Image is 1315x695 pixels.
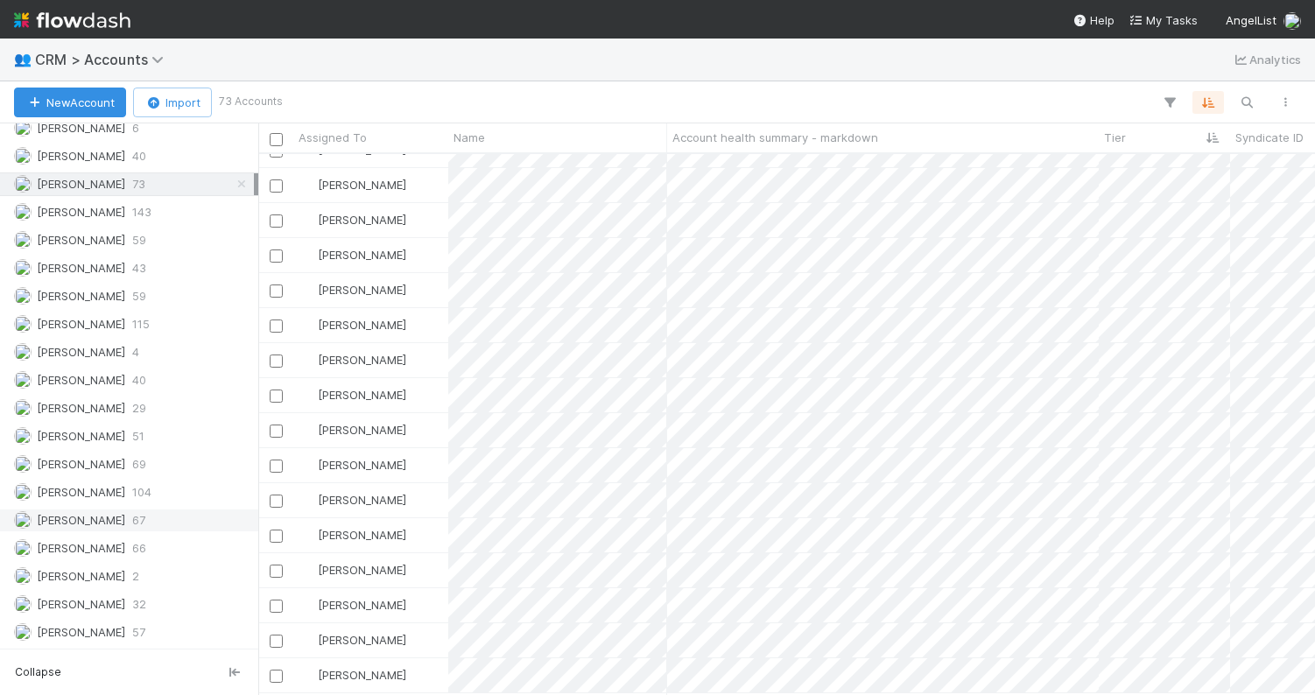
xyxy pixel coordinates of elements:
img: avatar_f32b584b-9fa7-42e4-bca2-ac5b6bf32423.png [301,388,315,402]
button: Import [133,88,212,117]
span: 73 [132,173,145,195]
div: [PERSON_NAME] [300,666,406,684]
span: Name [454,129,485,146]
span: [PERSON_NAME] [37,485,125,499]
div: [PERSON_NAME] [300,351,406,369]
input: Toggle Row Selected [270,425,283,438]
span: [PERSON_NAME] [37,345,125,359]
img: avatar_5efa0666-8651-45e1-ad93-d350fecd9671.png [14,455,32,473]
input: Toggle Row Selected [270,635,283,648]
span: CRM > Accounts [35,51,172,68]
span: Assigned To [299,129,367,146]
span: [PERSON_NAME] [318,388,406,402]
img: avatar_f32b584b-9fa7-42e4-bca2-ac5b6bf32423.png [301,458,315,472]
span: 67 [132,509,145,531]
span: 57 [132,621,145,643]
img: avatar_9bf5d80c-4205-46c9-bf6e-5147b3b3a927.png [14,399,32,417]
div: [PERSON_NAME] [300,491,406,509]
div: [PERSON_NAME] [300,386,406,404]
span: [PERSON_NAME] [318,493,406,507]
div: [PERSON_NAME] [300,561,406,579]
span: [PERSON_NAME] [37,261,125,275]
span: [PERSON_NAME] [318,248,406,262]
span: [PERSON_NAME] [318,668,406,682]
span: [PERSON_NAME] [37,233,125,247]
span: [PERSON_NAME] [318,528,406,542]
span: [PERSON_NAME] [318,178,406,192]
input: Toggle Row Selected [270,179,283,193]
img: avatar_b0da76e8-8e9d-47e0-9b3e-1b93abf6f697.png [14,567,32,585]
span: [PERSON_NAME] [318,563,406,577]
span: AngelList [1226,13,1276,27]
div: [PERSON_NAME] [300,456,406,474]
span: [PERSON_NAME] [318,353,406,367]
input: Toggle Row Selected [270,495,283,508]
img: avatar_56903d4e-183f-4548-9968-339ac63075ae.png [14,427,32,445]
span: 143 [132,201,151,223]
img: avatar_d055a153-5d46-4590-b65c-6ad68ba65107.png [14,259,32,277]
div: [PERSON_NAME] [300,421,406,439]
span: 40 [132,145,146,167]
span: [PERSON_NAME] [37,317,125,331]
span: Collapse [15,664,61,680]
span: [PERSON_NAME] [37,513,125,527]
span: 59 [132,285,146,307]
span: 👥 [14,52,32,67]
input: Toggle Row Selected [270,460,283,473]
span: Syndicate ID [1235,129,1304,146]
span: [PERSON_NAME] [318,633,406,647]
div: [PERSON_NAME] [300,246,406,263]
button: NewAccount [14,88,126,117]
span: [PERSON_NAME] [318,283,406,297]
img: avatar_f32b584b-9fa7-42e4-bca2-ac5b6bf32423.png [301,178,315,192]
span: [PERSON_NAME] [37,149,125,163]
span: 32 [132,593,146,615]
span: 29 [132,397,146,419]
input: Toggle Row Selected [270,319,283,333]
img: avatar_ff7e9918-7236-409c-a6a1-0ae03a609409.png [14,147,32,165]
span: [PERSON_NAME] [37,429,125,443]
span: [PERSON_NAME] [318,213,406,227]
img: avatar_f32b584b-9fa7-42e4-bca2-ac5b6bf32423.png [301,353,315,367]
small: 73 Accounts [219,94,283,109]
div: [PERSON_NAME] [300,316,406,333]
img: avatar_7ba8ec58-bd0f-432b-b5d2-ae377bfaef52.png [14,595,32,613]
img: avatar_462714f4-64db-4129-b9df-50d7d164b9fc.png [14,231,32,249]
input: Toggle All Rows Selected [270,133,283,146]
input: Toggle Row Selected [270,355,283,368]
img: avatar_f2899df2-d2b9-483b-a052-ca3b1db2e5e2.png [14,371,32,389]
span: [PERSON_NAME] [37,289,125,303]
img: avatar_f32b584b-9fa7-42e4-bca2-ac5b6bf32423.png [301,213,315,227]
span: 115 [132,313,150,335]
span: 59 [132,229,146,251]
img: avatar_f32b584b-9fa7-42e4-bca2-ac5b6bf32423.png [301,633,315,647]
span: 6 [132,117,139,139]
input: Toggle Row Selected [270,670,283,683]
img: avatar_e764f80f-affb-48ed-b536-deace7b998a7.png [14,483,32,501]
img: avatar_f32b584b-9fa7-42e4-bca2-ac5b6bf32423.png [301,423,315,437]
span: [PERSON_NAME] [318,598,406,612]
input: Toggle Row Selected [270,214,283,228]
span: [PERSON_NAME] [318,458,406,472]
span: 43 [132,257,146,279]
img: avatar_a669165c-e543-4b1d-ab80-0c2a52253154.png [14,343,32,361]
span: 2 [132,565,139,587]
img: avatar_f32b584b-9fa7-42e4-bca2-ac5b6bf32423.png [301,248,315,262]
img: avatar_f32b584b-9fa7-42e4-bca2-ac5b6bf32423.png [301,318,315,332]
div: Help [1072,11,1115,29]
img: avatar_6daca87a-2c2e-4848-8ddb-62067031c24f.png [14,119,32,137]
span: [PERSON_NAME] [37,121,125,135]
span: [PERSON_NAME] [37,569,125,583]
span: My Tasks [1129,13,1198,27]
span: 40 [132,369,146,391]
a: My Tasks [1129,11,1198,29]
span: Account health summary - markdown [672,129,878,146]
img: logo-inverted-e16ddd16eac7371096b0.svg [14,5,130,35]
input: Toggle Row Selected [270,530,283,543]
img: avatar_f32b584b-9fa7-42e4-bca2-ac5b6bf32423.png [301,668,315,682]
span: [PERSON_NAME] [37,401,125,415]
div: [PERSON_NAME] [300,596,406,614]
span: [PERSON_NAME] [37,541,125,555]
div: [PERSON_NAME] [300,176,406,193]
span: 51 [132,425,144,447]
